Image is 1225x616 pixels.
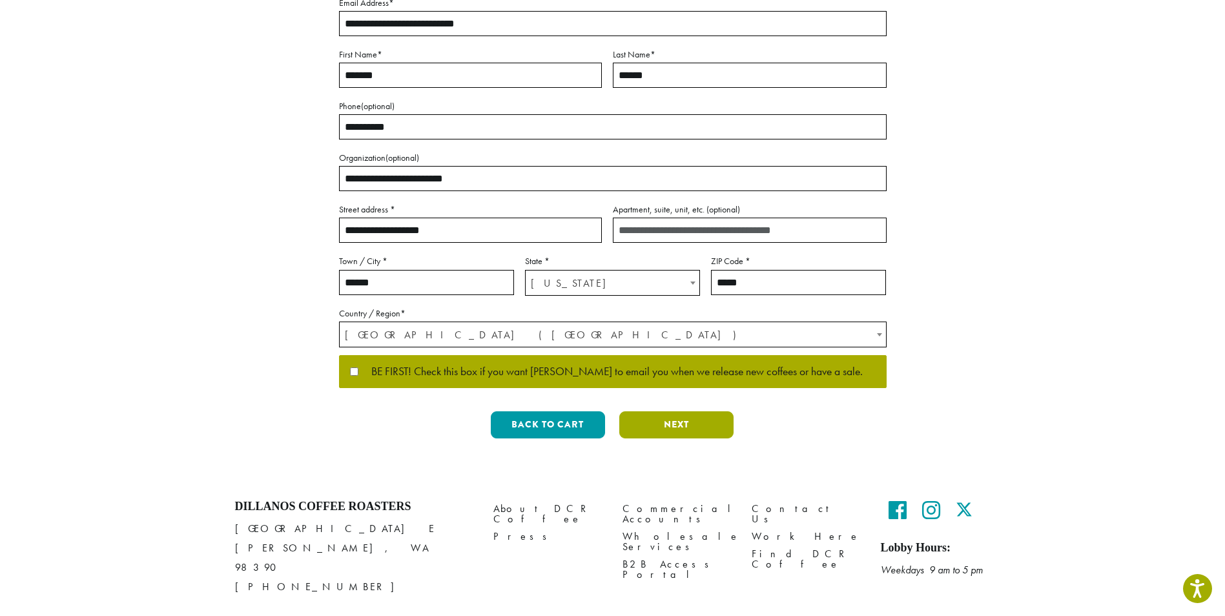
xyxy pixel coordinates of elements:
[752,546,861,573] a: Find DCR Coffee
[623,500,732,528] a: Commercial Accounts
[339,322,887,347] span: Country / Region
[493,500,603,528] a: About DCR Coffee
[711,253,886,269] label: ZIP Code
[493,528,603,546] a: Press
[525,270,700,296] span: State
[623,556,732,584] a: B2B Access Portal
[525,253,700,269] label: State
[881,563,983,577] em: Weekdays 9 am to 5 pm
[386,152,419,163] span: (optional)
[619,411,734,438] button: Next
[350,367,358,376] input: BE FIRST! Check this box if you want [PERSON_NAME] to email you when we release new coffees or ha...
[613,201,887,218] label: Apartment, suite, unit, etc.
[339,46,602,63] label: First Name
[358,366,863,378] span: BE FIRST! Check this box if you want [PERSON_NAME] to email you when we release new coffees or ha...
[491,411,605,438] button: Back to cart
[613,46,887,63] label: Last Name
[526,271,699,296] span: Washington
[881,541,991,555] h5: Lobby Hours:
[752,500,861,528] a: Contact Us
[361,100,395,112] span: (optional)
[340,322,886,347] span: United States (US)
[339,201,602,218] label: Street address
[706,203,740,215] span: (optional)
[339,150,887,166] label: Organization
[235,500,474,514] h4: Dillanos Coffee Roasters
[752,528,861,546] a: Work Here
[339,253,514,269] label: Town / City
[623,528,732,556] a: Wholesale Services
[235,519,474,597] p: [GEOGRAPHIC_DATA] E [PERSON_NAME], WA 98390 [PHONE_NUMBER]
